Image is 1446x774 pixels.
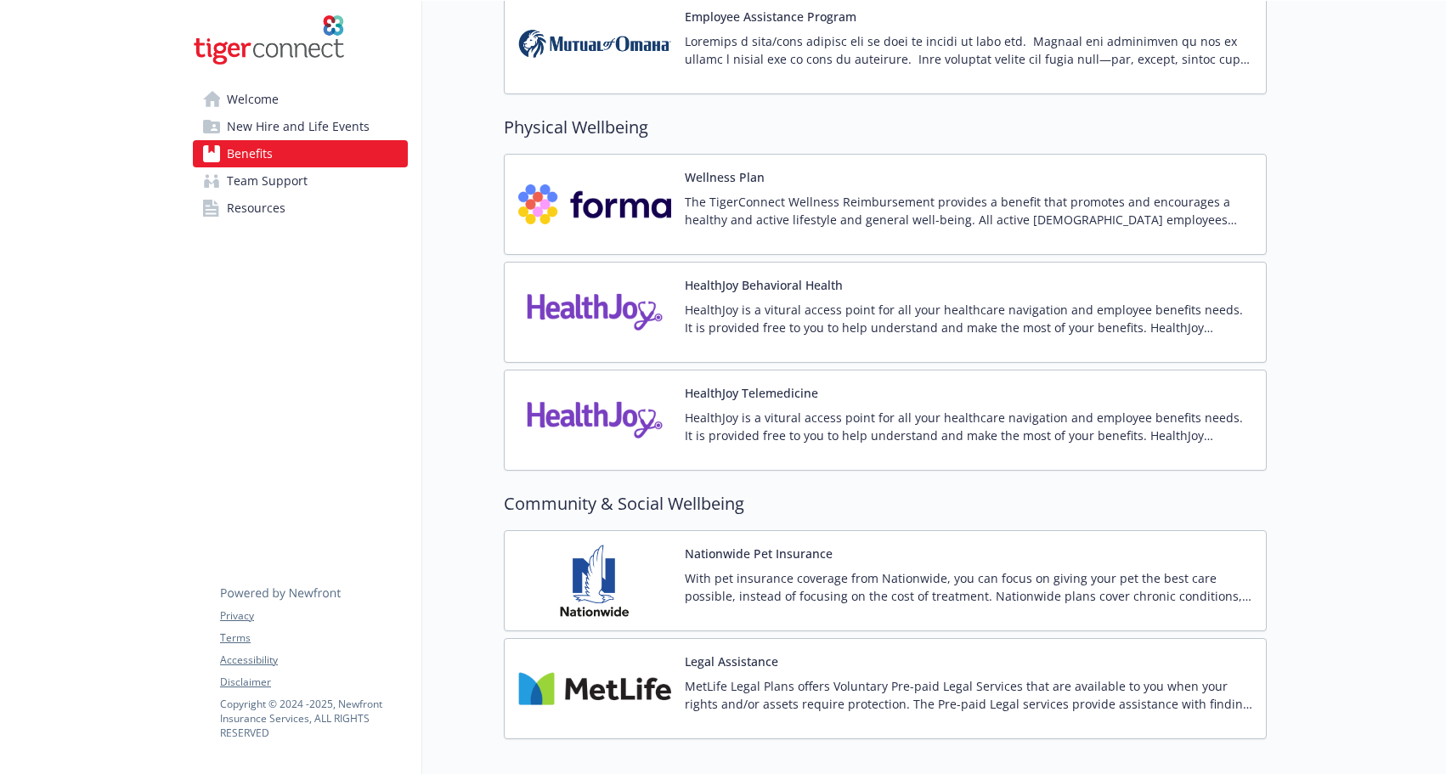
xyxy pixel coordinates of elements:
[685,677,1252,713] p: MetLife Legal Plans offers Voluntary Pre-paid Legal Services that are available to you when your ...
[504,491,1267,517] h2: Community & Social Wellbeing
[518,653,671,725] img: Metlife Inc carrier logo
[518,545,671,617] img: Nationwide Pet Insurance carrier logo
[518,168,671,240] img: Forma, Inc. carrier logo
[685,653,778,670] button: Legal Assistance
[685,276,843,294] button: HealthJoy Behavioral Health
[685,8,856,25] button: Employee Assistance Program
[685,384,818,402] button: HealthJoy Telemedicine
[685,301,1252,336] p: HealthJoy is a vitural access point for all your healthcare navigation and employee benefits need...
[193,113,408,140] a: New Hire and Life Events
[504,115,1267,140] h2: Physical Wellbeing
[227,167,308,195] span: Team Support
[518,276,671,348] img: HealthJoy, LLC carrier logo
[220,653,407,668] a: Accessibility
[227,86,279,113] span: Welcome
[685,193,1252,229] p: The TigerConnect Wellness Reimbursement provides a benefit that promotes and encourages a healthy...
[193,86,408,113] a: Welcome
[685,409,1252,444] p: HealthJoy is a vitural access point for all your healthcare navigation and employee benefits need...
[685,32,1252,68] p: Loremips d sita/cons adipisc eli se doei te incidi ut labo etd. Magnaal eni adminimven qu nos ex ...
[227,113,370,140] span: New Hire and Life Events
[193,167,408,195] a: Team Support
[518,384,671,456] img: HealthJoy, LLC carrier logo
[220,630,407,646] a: Terms
[220,697,407,740] p: Copyright © 2024 - 2025 , Newfront Insurance Services, ALL RIGHTS RESERVED
[518,8,671,80] img: Mutual of Omaha Insurance Company carrier logo
[685,168,765,186] button: Wellness Plan
[685,569,1252,605] p: With pet insurance coverage from Nationwide, you can focus on giving your pet the best care possi...
[220,608,407,624] a: Privacy
[227,140,273,167] span: Benefits
[193,140,408,167] a: Benefits
[685,545,833,562] button: Nationwide Pet Insurance
[193,195,408,222] a: Resources
[227,195,285,222] span: Resources
[220,675,407,690] a: Disclaimer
